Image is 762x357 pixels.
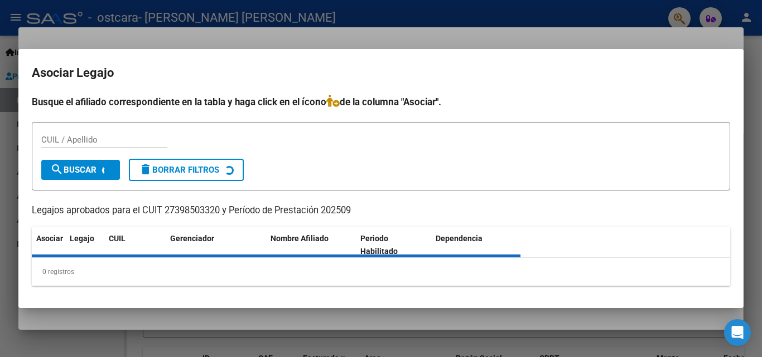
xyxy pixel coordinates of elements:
span: Dependencia [436,234,483,243]
datatable-header-cell: CUIL [104,227,166,263]
mat-icon: search [50,163,64,176]
span: Borrar Filtros [139,165,219,175]
h4: Busque el afiliado correspondiente en la tabla y haga click en el ícono de la columna "Asociar". [32,95,730,109]
span: Gerenciador [170,234,214,243]
button: Buscar [41,160,120,180]
h2: Asociar Legajo [32,62,730,84]
datatable-header-cell: Gerenciador [166,227,266,263]
span: Buscar [50,165,97,175]
p: Legajos aprobados para el CUIT 27398503320 y Período de Prestación 202509 [32,204,730,218]
button: Borrar Filtros [129,159,244,181]
span: CUIL [109,234,126,243]
datatable-header-cell: Periodo Habilitado [356,227,431,263]
div: Open Intercom Messenger [724,319,751,346]
div: 0 registros [32,258,730,286]
span: Legajo [70,234,94,243]
datatable-header-cell: Asociar [32,227,65,263]
datatable-header-cell: Legajo [65,227,104,263]
datatable-header-cell: Dependencia [431,227,521,263]
span: Nombre Afiliado [271,234,329,243]
span: Asociar [36,234,63,243]
datatable-header-cell: Nombre Afiliado [266,227,356,263]
span: Periodo Habilitado [360,234,398,256]
mat-icon: delete [139,163,152,176]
